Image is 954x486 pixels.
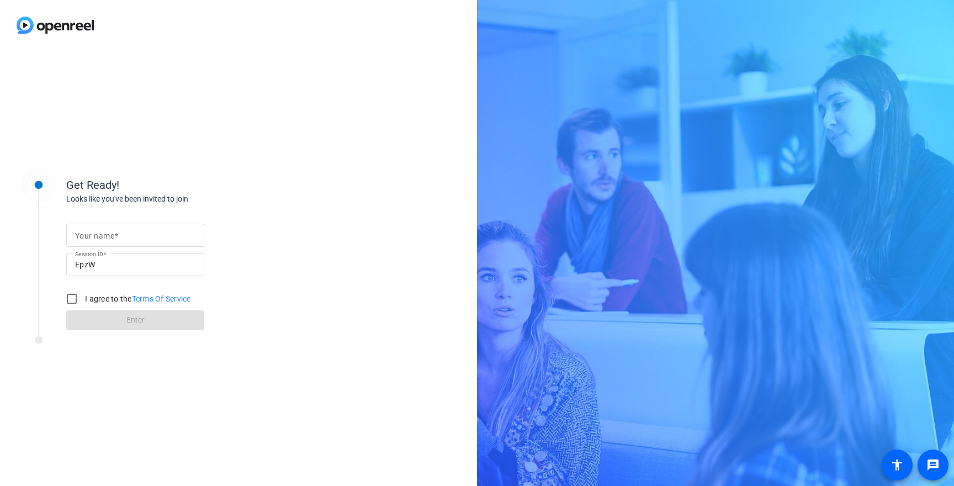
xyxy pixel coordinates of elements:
[66,193,287,205] div: Looks like you've been invited to join
[75,251,103,257] mat-label: Session ID
[66,177,287,193] div: Get Ready!
[132,294,191,303] a: Terms Of Service
[926,458,940,472] mat-icon: message
[75,231,114,240] mat-label: Your name
[891,458,904,472] mat-icon: accessibility
[83,293,191,304] label: I agree to the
